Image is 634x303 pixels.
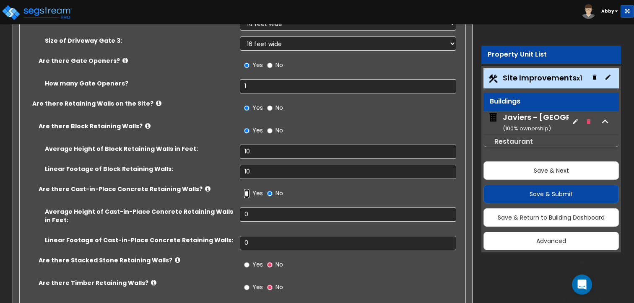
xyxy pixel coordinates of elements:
i: click for more info! [156,100,161,106]
div: Open Intercom Messenger [572,275,592,295]
input: No [267,104,273,113]
i: click for more info! [175,257,180,263]
label: Size of Driveway Gate 3: [45,36,234,45]
button: Save & Submit [483,185,619,203]
span: Javiers - Newport Beach [488,112,569,133]
label: Are there Timber Retaining Walls? [39,279,234,287]
input: No [267,189,273,198]
span: No [275,260,283,269]
img: Construction.png [488,73,499,84]
input: Yes [244,189,249,198]
i: click for more info! [145,123,151,129]
div: Property Unit List [488,50,615,60]
span: Yes [252,126,263,135]
label: Are there Retaining Walls on the Site? [32,99,234,108]
span: No [275,104,283,112]
span: No [275,126,283,135]
input: Yes [244,260,249,269]
span: Yes [252,61,263,69]
input: No [267,260,273,269]
i: click for more info! [122,57,128,64]
label: How many Gate Openers? [45,79,234,88]
label: Are there Block Retaining Walls? [39,122,234,130]
span: Yes [252,104,263,112]
span: No [275,283,283,291]
input: Yes [244,283,249,292]
i: click for more info! [205,186,210,192]
input: Yes [244,61,249,70]
img: avatar.png [581,4,596,19]
span: Yes [252,260,263,269]
input: No [267,61,273,70]
button: Save & Next [483,161,619,180]
input: No [267,126,273,135]
label: Are there Cast-in-Place Concrete Retaining Walls? [39,185,234,193]
i: click for more info! [151,280,156,286]
label: Average Height of Cast-in-Place Concrete Retaining Walls in Feet: [45,207,234,224]
span: Yes [252,189,263,197]
img: logo_pro_r.png [1,4,73,21]
small: x1 [577,74,582,83]
span: Site Improvements [503,73,582,83]
div: Buildings [490,97,613,106]
span: No [275,189,283,197]
label: Are there Stacked Stone Retaining Walls? [39,256,234,264]
button: Advanced [483,232,619,250]
label: Average Height of Block Retaining Walls in Feet: [45,145,234,153]
div: Javiers - [GEOGRAPHIC_DATA] [503,112,625,133]
span: Yes [252,283,263,291]
span: No [275,61,283,69]
label: Linear Footage of Cast-in-Place Concrete Retaining Walls: [45,236,234,244]
input: Yes [244,104,249,113]
label: Are there Gate Openers? [39,57,234,65]
img: building.svg [488,112,499,123]
small: ( 100 % ownership) [503,124,551,132]
b: Abby [601,8,614,14]
button: Save & Return to Building Dashboard [483,208,619,227]
input: Yes [244,126,249,135]
small: Restaurant [494,137,533,146]
input: No [267,283,273,292]
label: Linear Footage of Block Retaining Walls: [45,165,234,173]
